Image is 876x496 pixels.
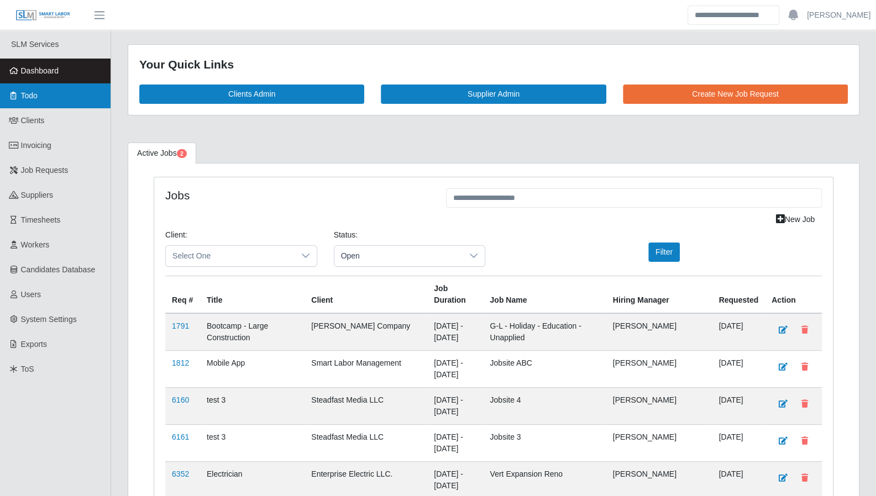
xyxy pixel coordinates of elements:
span: Users [21,290,41,299]
th: Job Duration [427,276,483,313]
div: Your Quick Links [139,56,848,73]
span: Candidates Database [21,265,96,274]
th: Title [200,276,305,313]
a: New Job [769,210,822,229]
a: 1791 [172,321,189,330]
td: Jobsite ABC [483,350,606,387]
img: SLM Logo [15,9,71,22]
td: [DATE] [712,313,765,351]
label: Status: [334,229,358,241]
a: 6160 [172,395,189,404]
a: Supplier Admin [381,85,606,104]
span: Todo [21,91,38,100]
a: [PERSON_NAME] [807,9,870,21]
span: Suppliers [21,191,53,199]
span: Workers [21,240,50,249]
td: [DATE] - [DATE] [427,350,483,387]
td: test 3 [200,387,305,424]
td: [PERSON_NAME] Company [305,313,427,351]
td: G-L - Holiday - Education - Unapplied [483,313,606,351]
td: [PERSON_NAME] [606,350,712,387]
span: SLM Services [11,40,59,49]
td: [PERSON_NAME] [606,424,712,461]
td: [PERSON_NAME] [606,313,712,351]
td: [DATE] [712,350,765,387]
td: [DATE] - [DATE] [427,313,483,351]
th: Requested [712,276,765,313]
td: Mobile App [200,350,305,387]
td: Jobsite 3 [483,424,606,461]
td: [DATE] [712,424,765,461]
span: ToS [21,365,34,373]
th: Req # [165,276,200,313]
a: Clients Admin [139,85,364,104]
td: [PERSON_NAME] [606,387,712,424]
span: System Settings [21,315,77,324]
td: [DATE] [712,387,765,424]
a: Create New Job Request [623,85,848,104]
th: Client [305,276,427,313]
th: Job Name [483,276,606,313]
span: Exports [21,340,47,349]
th: Hiring Manager [606,276,712,313]
td: Steadfast Media LLC [305,424,427,461]
span: Invoicing [21,141,51,150]
a: 6161 [172,432,189,441]
td: Steadfast Media LLC [305,387,427,424]
span: Timesheets [21,215,61,224]
a: Active Jobs [128,143,196,164]
span: Job Requests [21,166,69,175]
label: Client: [165,229,187,241]
td: Jobsite 4 [483,387,606,424]
span: Select One [166,246,295,266]
td: Smart Labor Management [305,350,427,387]
th: Action [765,276,822,313]
input: Search [688,6,779,25]
span: Pending Jobs [177,149,187,158]
a: 1812 [172,358,189,367]
td: [DATE] - [DATE] [427,387,483,424]
button: Filter [648,242,680,262]
span: Clients [21,116,45,125]
h4: Jobs [165,188,429,202]
td: test 3 [200,424,305,461]
td: Bootcamp - Large Construction [200,313,305,351]
span: Dashboard [21,66,59,75]
a: 6352 [172,469,189,478]
td: [DATE] - [DATE] [427,424,483,461]
span: Open [334,246,463,266]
